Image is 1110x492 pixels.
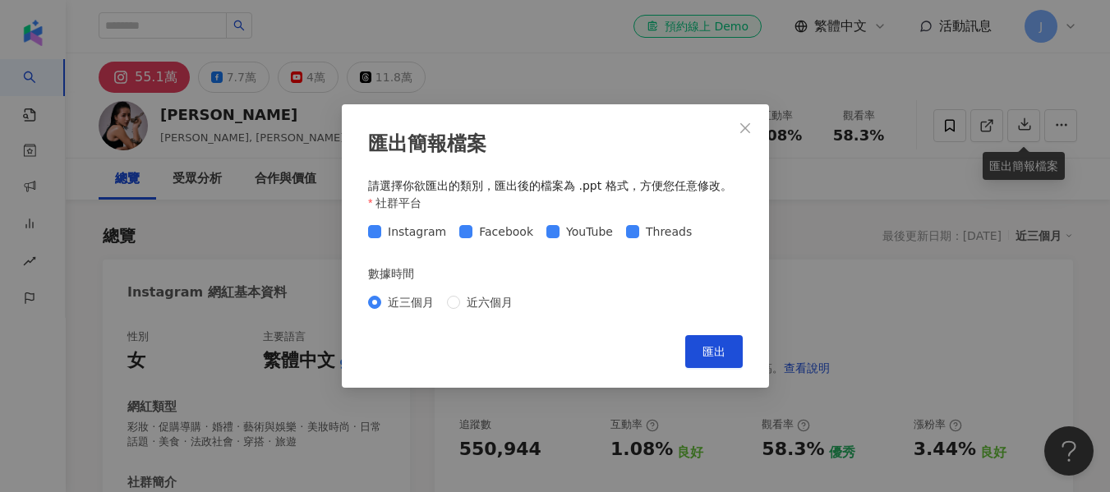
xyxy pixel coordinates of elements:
[729,112,762,145] button: Close
[368,264,426,283] label: 數據時間
[460,293,519,311] span: 近六個月
[472,223,540,241] span: Facebook
[381,223,453,241] span: Instagram
[368,178,743,195] div: 請選擇你欲匯出的類別，匯出後的檔案為 .ppt 格式，方便您任意修改。
[368,194,434,212] label: 社群平台
[381,293,440,311] span: 近三個月
[560,223,619,241] span: YouTube
[739,122,752,135] span: close
[368,131,743,159] div: 匯出簡報檔案
[685,335,743,368] button: 匯出
[702,345,725,358] span: 匯出
[638,223,698,241] span: Threads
